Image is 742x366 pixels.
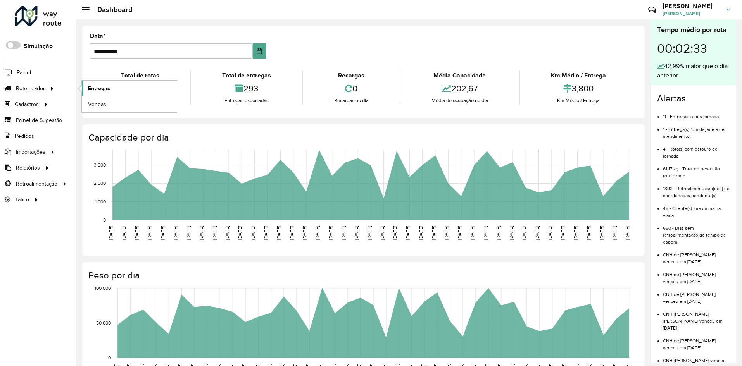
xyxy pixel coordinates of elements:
[147,226,152,240] text: [DATE]
[108,226,113,240] text: [DATE]
[483,226,488,240] text: [DATE]
[92,71,188,80] div: Total de rotas
[392,226,397,240] text: [DATE]
[82,81,177,96] a: Entregas
[305,97,397,105] div: Recargas no dia
[15,196,29,204] span: Tático
[663,265,730,285] li: CNH de [PERSON_NAME] venceu em [DATE]
[521,226,526,240] text: [DATE]
[305,71,397,80] div: Recargas
[625,226,630,240] text: [DATE]
[457,226,462,240] text: [DATE]
[94,162,106,167] text: 3,000
[16,148,45,156] span: Importações
[402,71,517,80] div: Média Capacidade
[160,226,165,240] text: [DATE]
[88,84,110,93] span: Entregas
[250,226,255,240] text: [DATE]
[193,71,300,80] div: Total de entregas
[198,226,204,240] text: [DATE]
[663,199,730,219] li: 45 - Cliente(s) fora da malha viária
[173,226,178,240] text: [DATE]
[547,226,552,240] text: [DATE]
[341,226,346,240] text: [DATE]
[402,97,517,105] div: Média de ocupação no dia
[186,226,191,240] text: [DATE]
[663,219,730,246] li: 650 - Dias sem retroalimentação de tempo de espera
[16,180,57,188] span: Retroalimentação
[560,226,565,240] text: [DATE]
[418,226,423,240] text: [DATE]
[444,226,449,240] text: [DATE]
[16,116,62,124] span: Painel de Sugestão
[315,226,320,240] text: [DATE]
[402,80,517,97] div: 202,67
[522,80,635,97] div: 3,800
[657,35,730,62] div: 00:02:33
[134,226,139,240] text: [DATE]
[663,10,721,17] span: [PERSON_NAME]
[15,100,39,108] span: Cadastros
[121,226,126,240] text: [DATE]
[663,285,730,305] li: CNH de [PERSON_NAME] venceu em [DATE]
[663,140,730,160] li: 4 - Rota(s) com estouro de jornada
[663,2,721,10] h3: [PERSON_NAME]
[644,2,661,18] a: Contato Rápido
[522,97,635,105] div: Km Médio / Entrega
[470,226,475,240] text: [DATE]
[103,217,106,222] text: 0
[88,100,106,108] span: Vendas
[16,164,40,172] span: Relatórios
[535,226,540,240] text: [DATE]
[237,226,242,240] text: [DATE]
[82,96,177,112] a: Vendas
[496,226,501,240] text: [DATE]
[90,31,105,41] label: Data
[663,305,730,332] li: CNH [PERSON_NAME] [PERSON_NAME] venceu em [DATE]
[573,226,578,240] text: [DATE]
[96,320,111,325] text: 50,000
[367,226,372,240] text: [DATE]
[95,285,111,290] text: 100,000
[657,93,730,104] h4: Alertas
[431,226,436,240] text: [DATE]
[224,226,230,240] text: [DATE]
[663,332,730,351] li: CNH de [PERSON_NAME] venceu em [DATE]
[88,270,637,281] h4: Peso por dia
[328,226,333,240] text: [DATE]
[108,355,111,360] text: 0
[663,246,730,265] li: CNH de [PERSON_NAME] venceu em [DATE]
[354,226,359,240] text: [DATE]
[663,120,730,140] li: 1 - Entrega(s) fora da janela de atendimento
[94,181,106,186] text: 2,000
[253,43,266,59] button: Choose Date
[16,84,45,93] span: Roteirizador
[657,25,730,35] div: Tempo médio por rota
[276,226,281,240] text: [DATE]
[95,199,106,204] text: 1,000
[509,226,514,240] text: [DATE]
[193,80,300,97] div: 293
[405,226,410,240] text: [DATE]
[24,41,53,51] label: Simulação
[302,226,307,240] text: [DATE]
[663,160,730,179] li: 61,17 kg - Total de peso não roteirizado
[522,71,635,80] div: Km Médio / Entrega
[212,226,217,240] text: [DATE]
[380,226,385,240] text: [DATE]
[663,107,730,120] li: 11 - Entrega(s) após jornada
[193,97,300,105] div: Entregas exportadas
[612,226,617,240] text: [DATE]
[90,5,133,14] h2: Dashboard
[305,80,397,97] div: 0
[599,226,604,240] text: [DATE]
[15,132,34,140] span: Pedidos
[586,226,591,240] text: [DATE]
[663,179,730,199] li: 1392 - Retroalimentação(ões) de coordenadas pendente(s)
[657,62,730,80] div: 42,99% maior que o dia anterior
[289,226,294,240] text: [DATE]
[17,69,31,77] span: Painel
[88,132,637,143] h4: Capacidade por dia
[263,226,268,240] text: [DATE]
